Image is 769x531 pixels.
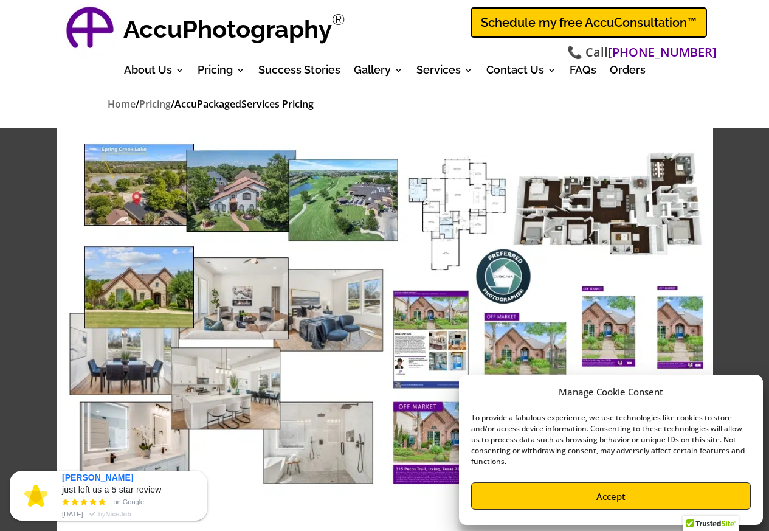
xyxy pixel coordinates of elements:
a: [PHONE_NUMBER] [608,44,717,61]
span: on Google [113,497,144,507]
span: [DATE] [62,508,83,520]
strong: AccuPhotography [123,15,332,43]
a: AccuPhotography Logo - Professional Real Estate Photography and Media Services in Dallas, Texas [63,3,117,58]
a: Schedule my free AccuConsultation™ [471,7,707,38]
span: 📞 Call [567,44,717,61]
h3: AccuPackagedServices for Real Estate Marketing [57,505,713,511]
a: Home [108,97,136,112]
a: Success Stories [258,66,340,79]
a: Pricing [139,97,171,112]
span: / [136,97,139,111]
img: engage-placeholder--review.png [24,485,47,507]
a: About Us [124,66,184,79]
a: Orders [610,66,646,79]
a: Services [416,66,473,79]
div: Manage Cookie Consent [559,384,663,400]
a: Pricing [198,66,245,79]
img: Accupackagedservices For Real Estate Marketing [57,128,713,498]
button: Accept [471,482,751,510]
span: AccuPackagedServices Pricing [174,97,314,111]
span: [PERSON_NAME] [62,471,133,484]
span: / [171,97,174,111]
a: Contact Us [486,66,556,79]
span: by [98,508,131,520]
nav: breadcrumbs [108,96,662,113]
span:  [62,498,108,508]
div: To provide a fabulous experience, we use technologies like cookies to store and/or access device ... [471,412,750,467]
sup: Registered Trademark [332,10,345,29]
span:  [86,509,98,521]
a: Gallery [354,66,403,79]
img: AccuPhotography [63,3,117,58]
span: just left us a 5 star review [62,484,162,496]
a: FAQs [570,66,596,79]
strong: NiceJob [105,510,131,518]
